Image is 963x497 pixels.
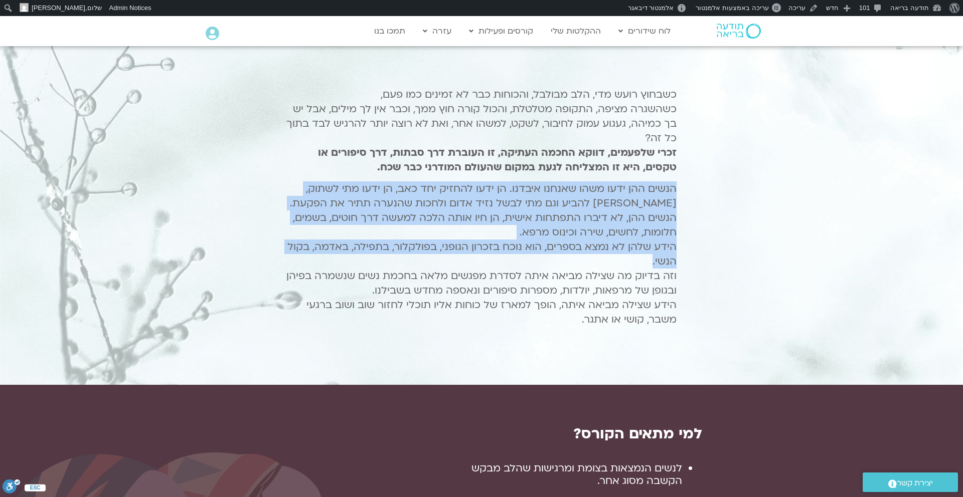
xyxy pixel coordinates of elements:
span: הנשים ההן ידעו משהו שאנחנו איבדנו. הן ידעו להחזיק יחד כאב, הן ידעו מתי לשתוק, [PERSON_NAME] להביע... [290,182,677,210]
h2: למי מתאים הקורס?​ [261,425,702,442]
a: ההקלטות שלי [546,22,606,41]
span: וזה בדיוק מה שצילה מביאה איתה לסדרת מפגשים מלאה בחכמת נשים שנשמרה בפיהן ובגופן של מרפאות, יולדות,... [286,269,677,297]
span: לנשים הנמצאות בצומת ומרגישות שהלב מבקש הקשבה מסוג אחר. [471,461,682,487]
span: הידע שלהן לא נמצא בספרים, הוא נוכח בזכרון הגופני, בפולקלור, בתפילה, באדמה, בקול הנשי. [287,240,677,268]
span: כשבחוץ רועש מדי, הלב מבולבל, והכוחות כבר לא זמינים כמו פעם, [381,88,677,101]
img: תודעה בריאה [717,24,761,39]
span: [PERSON_NAME] [32,4,85,12]
span: הנשים ההן, לא דיברו התפתחות אישית, הן חיו אותה הלכה למעשה דרך חוטים, בשמים, חלומות, לחשים, שירה ו... [293,211,677,239]
a: קורסים ופעילות [464,22,538,41]
a: לוח שידורים [613,22,676,41]
a: יצירת קשר [863,472,958,492]
a: עזרה [418,22,456,41]
span: הידע שצילה מביאה איתה, הופך למארז של כוחות אליו תוכלי לחזור שוב ושוב ברגעי משבר, קושי או אתגר. [306,298,677,326]
span: עריכה באמצעות אלמנטור [696,4,768,12]
b: זכרי שלפעמים, דווקא החכמה העתיקה, זו העוברת דרך סבתות, דרך סיפורים או טקסים, היא זו המצליחה לגעת ... [318,146,677,174]
span: יצירת קשר [897,476,933,490]
span: כשהשגרה מציפה, התקופה מטלטלת, והכול קורה חוץ ממך, וכבר אין לך מילים, אבל יש בך כמיהה, געגוע עמוק ... [286,102,677,145]
a: תמכו בנו [369,22,410,41]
